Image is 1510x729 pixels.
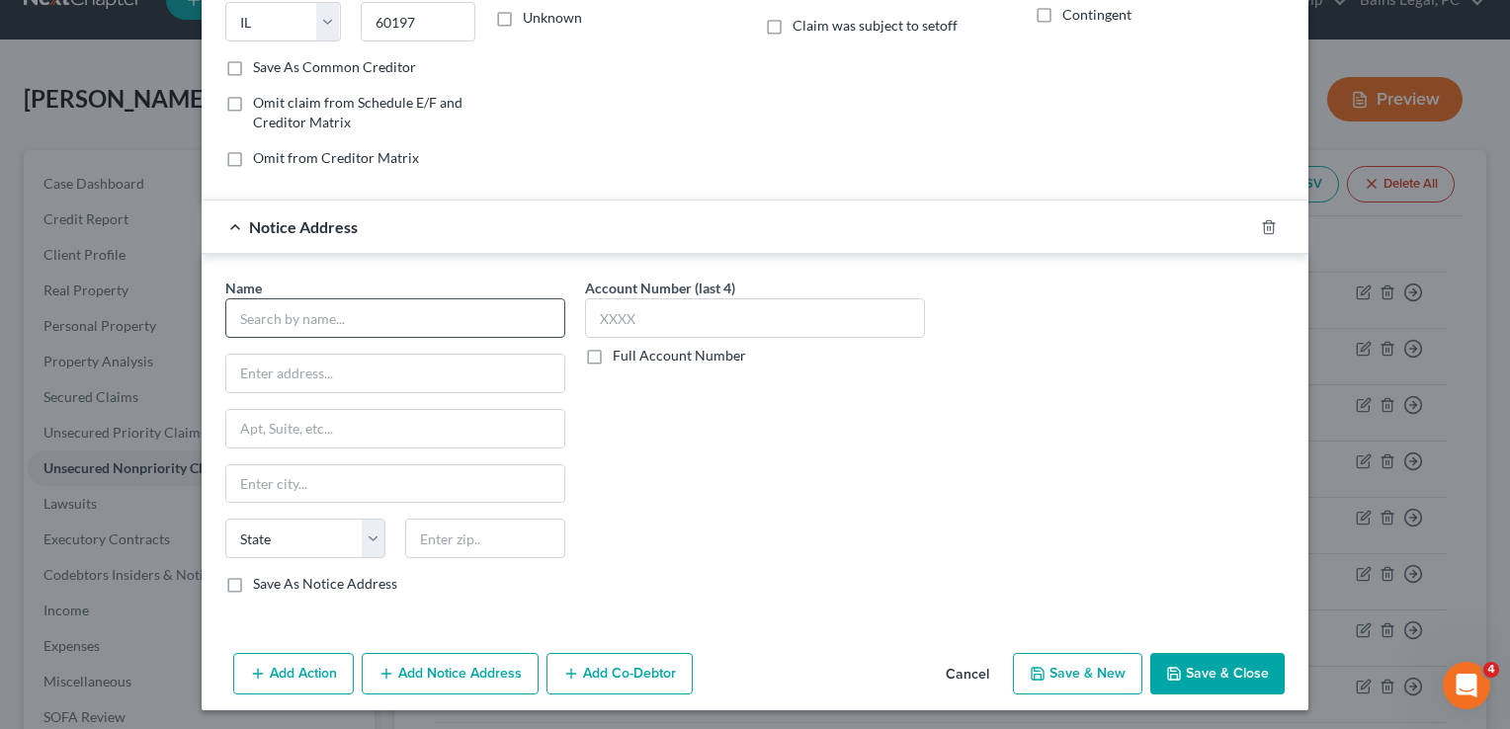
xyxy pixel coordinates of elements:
[405,519,565,558] input: Enter zip..
[1443,662,1490,709] iframe: Intercom live chat
[585,278,735,298] label: Account Number (last 4)
[793,17,958,34] span: Claim was subject to setoff
[253,574,397,594] label: Save As Notice Address
[253,94,462,130] span: Omit claim from Schedule E/F and Creditor Matrix
[613,346,746,365] label: Full Account Number
[546,653,693,694] button: Add Co-Debtor
[1013,653,1142,694] button: Save & New
[1062,6,1132,23] span: Contingent
[249,217,358,236] span: Notice Address
[362,653,539,694] button: Add Notice Address
[226,410,564,447] input: Apt, Suite, etc...
[930,655,1005,694] button: Cancel
[225,280,262,296] span: Name
[226,465,564,503] input: Enter city...
[361,2,476,41] input: Enter zip...
[226,355,564,392] input: Enter address...
[253,149,419,166] span: Omit from Creditor Matrix
[523,8,582,28] label: Unknown
[233,653,354,694] button: Add Action
[225,298,565,338] input: Search by name...
[1150,653,1285,694] button: Save & Close
[1483,662,1499,678] span: 4
[585,298,925,338] input: XXXX
[253,57,416,77] label: Save As Common Creditor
